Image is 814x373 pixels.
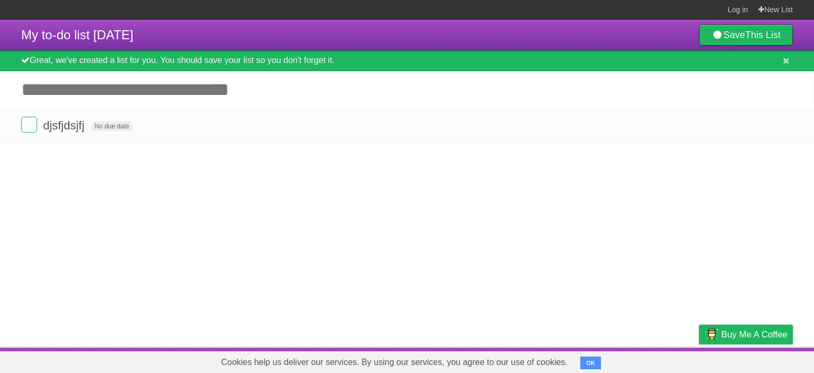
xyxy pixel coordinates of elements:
label: Done [21,117,37,133]
span: djsfjdsjfj [43,119,87,132]
span: Cookies help us deliver our services. By using our services, you agree to our use of cookies. [210,352,578,373]
a: SaveThis List [699,24,793,46]
a: Suggest a feature [726,350,793,370]
a: About [558,350,580,370]
span: No due date [91,122,134,131]
span: Buy me a coffee [721,325,788,344]
span: My to-do list [DATE] [21,28,134,42]
a: Terms [649,350,673,370]
a: Privacy [685,350,713,370]
b: This List [745,30,781,40]
a: Developers [593,350,636,370]
button: OK [580,357,601,369]
img: Buy me a coffee [704,325,719,343]
a: Buy me a coffee [699,325,793,344]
